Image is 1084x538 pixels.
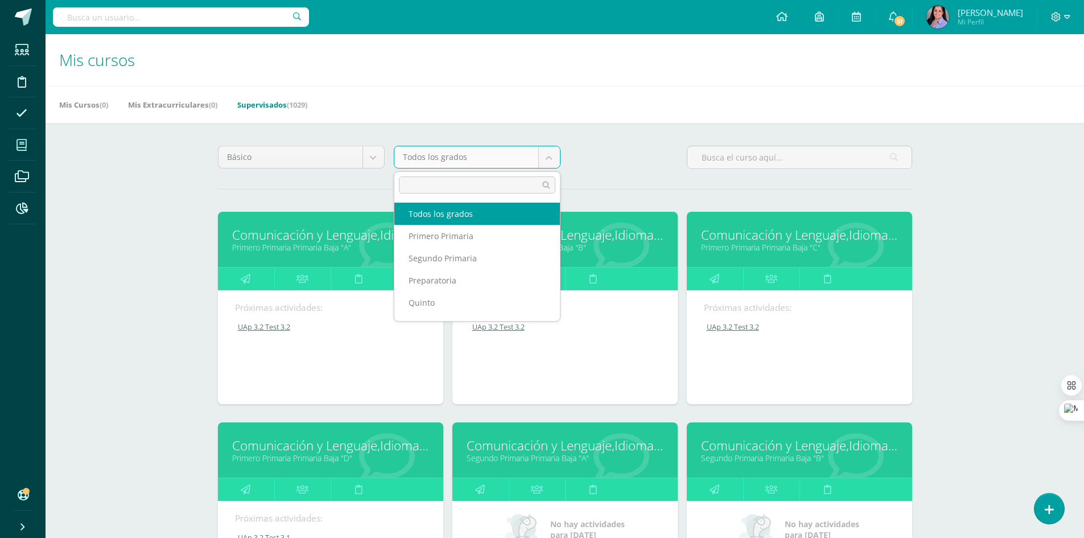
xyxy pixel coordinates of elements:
div: Primero Primaria [394,225,560,247]
div: Cuarto [394,314,560,336]
div: Segundo Primaria [394,247,560,269]
div: Preparatoria [394,269,560,291]
div: Quinto [394,291,560,314]
div: Todos los grados [394,203,560,225]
